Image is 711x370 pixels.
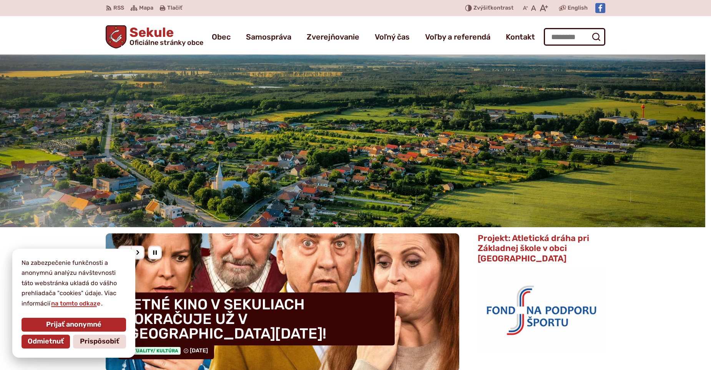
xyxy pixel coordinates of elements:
a: Kontakt [506,26,535,48]
span: English [568,3,588,13]
span: Oficiálne stránky obce [130,39,203,46]
a: Obec [212,26,231,48]
a: English [566,3,589,13]
span: Zvýšiť [473,5,490,11]
a: Samospráva [246,26,291,48]
span: / Kultúra [153,348,178,353]
div: Predošlý slajd [118,246,132,259]
span: Aktuality [124,347,181,355]
img: Prejsť na domovskú stránku [106,25,126,48]
button: Odmietnuť [22,335,70,349]
span: Prispôsobiť [80,337,119,346]
a: na tomto odkaze [50,300,101,307]
button: Prijať anonymné [22,318,126,332]
h1: Sekule [126,26,203,46]
h4: LETNÉ KINO V SEKULIACH POKRAČUJE UŽ V [GEOGRAPHIC_DATA][DATE]! [118,292,395,345]
span: Odmietnuť [28,337,64,346]
a: Voľný čas [375,26,410,48]
p: Na zabezpečenie funkčnosti a anonymnú analýzu návštevnosti táto webstránka ukladá do vášho prehli... [22,258,126,309]
img: logo_fnps.png [478,268,605,351]
a: Zverejňovanie [307,26,359,48]
span: Projekt: Atletická dráha pri Základnej škole v obci [GEOGRAPHIC_DATA] [478,233,589,264]
span: RSS [113,3,124,13]
div: Nasledujúci slajd [131,246,145,259]
span: Prijať anonymné [46,320,101,329]
span: [DATE] [190,347,208,354]
a: Logo Sekule, prejsť na domovskú stránku. [106,25,203,48]
span: Tlačiť [167,5,182,12]
img: Prejsť na Facebook stránku [595,3,605,13]
a: Voľby a referendá [425,26,490,48]
button: Prispôsobiť [73,335,126,349]
span: Mapa [139,3,153,13]
div: Pozastaviť pohyb slajdera [148,246,162,259]
span: kontrast [473,5,513,12]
